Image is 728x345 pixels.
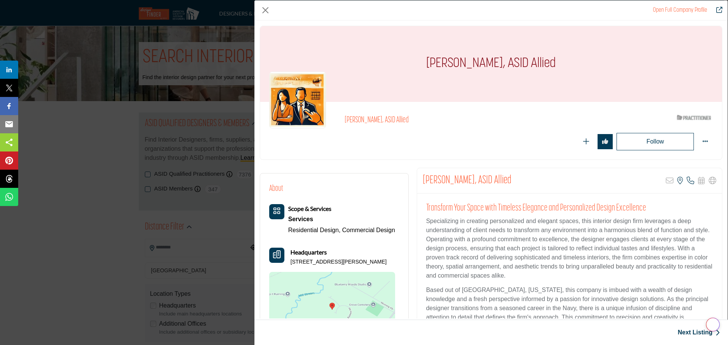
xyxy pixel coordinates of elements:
h2: [PERSON_NAME], ASID Allied [345,116,553,125]
button: More Options [698,134,713,149]
h1: [PERSON_NAME], ASID Allied [426,26,556,102]
a: Redirect to emily-wisecup [653,7,707,13]
button: Headquarter icon [269,248,284,263]
a: Services [288,214,395,225]
a: Scope & Services [288,206,331,212]
b: Headquarters [290,248,327,257]
p: Specializing in creating personalized and elegant spaces, this interior design firm leverages a d... [426,217,713,280]
button: Redirect to login page [579,134,594,149]
h2: Emily Wisecup, ASID Allied [423,174,511,187]
button: Redirect to login page [598,134,613,149]
a: Commercial Design [342,227,395,233]
p: [STREET_ADDRESS][PERSON_NAME] [290,258,387,266]
button: Redirect to login [617,133,694,150]
a: Redirect to emily-wisecup [711,6,722,15]
h2: Transform Your Space with Timeless Elegance and Personalized Design Excellence [426,203,713,214]
button: Close [260,5,271,16]
div: Interior and exterior spaces including lighting, layouts, furnishings, accessories, artwork, land... [288,214,395,225]
a: Residential Design, [288,227,340,233]
button: Category Icon [269,204,284,219]
h2: About [269,183,283,195]
b: Scope & Services [288,205,331,212]
img: emily-wisecup logo [269,72,326,128]
img: ASID Qualified Practitioners [677,113,711,122]
a: Next Listing [678,328,720,337]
